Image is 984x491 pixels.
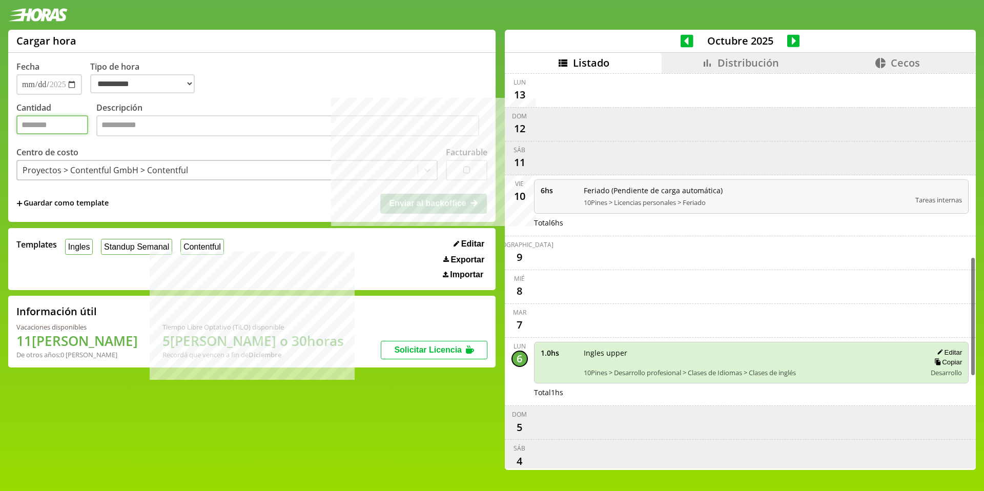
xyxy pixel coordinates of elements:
select: Tipo de hora [90,74,195,93]
div: 13 [511,87,528,103]
h1: 11 [PERSON_NAME] [16,332,138,350]
button: Ingles [65,239,93,255]
div: scrollable content [505,73,976,469]
div: 9 [511,249,528,265]
span: Importar [450,270,483,279]
div: 8 [511,283,528,299]
b: Diciembre [249,350,281,359]
span: 6 hs [541,186,577,195]
div: 6 [511,351,528,367]
h2: Información útil [16,304,97,318]
span: Ingles upper [584,348,919,358]
div: Tiempo Libre Optativo (TiLO) disponible [162,322,344,332]
div: dom [512,410,527,419]
div: lun [514,342,526,351]
span: Tareas internas [915,195,962,204]
div: Total 1 hs [534,387,969,397]
div: [DEMOGRAPHIC_DATA] [486,240,553,249]
span: Desarrollo [931,368,962,377]
span: Solicitar Licencia [394,345,462,354]
span: 10Pines > Licencias personales > Feriado [584,198,909,207]
span: Exportar [450,255,484,264]
div: 4 [511,453,528,469]
span: Editar [461,239,484,249]
button: Exportar [440,255,487,265]
button: Standup Semanal [101,239,172,255]
button: Editar [450,239,487,249]
span: Listado [573,56,609,70]
button: Solicitar Licencia [381,341,487,359]
label: Tipo de hora [90,61,203,95]
div: 10 [511,188,528,204]
span: 10Pines > Desarrollo profesional > Clases de Idiomas > Clases de inglés [584,368,919,377]
label: Centro de costo [16,147,78,158]
span: Templates [16,239,57,250]
div: dom [512,112,527,120]
label: Fecha [16,61,39,72]
button: Contentful [180,239,224,255]
h1: 5 [PERSON_NAME] o 30 horas [162,332,344,350]
div: 12 [511,120,528,137]
input: Cantidad [16,115,88,134]
label: Cantidad [16,102,96,139]
img: logotipo [8,8,68,22]
div: Vacaciones disponibles [16,322,138,332]
span: 1.0 hs [541,348,577,358]
div: Total 6 hs [534,218,969,228]
span: Feriado (Pendiente de carga automática) [584,186,909,195]
div: lun [514,78,526,87]
div: sáb [514,146,525,154]
div: De otros años: 0 [PERSON_NAME] [16,350,138,359]
span: +Guardar como template [16,198,109,209]
div: 11 [511,154,528,171]
h1: Cargar hora [16,34,76,48]
button: Editar [934,348,962,357]
label: Descripción [96,102,487,139]
span: Cecos [891,56,920,70]
div: mar [513,308,526,317]
div: 5 [511,419,528,435]
button: Copiar [931,358,962,366]
textarea: Descripción [96,115,479,137]
div: sáb [514,444,525,453]
div: mié [514,274,525,283]
div: 7 [511,317,528,333]
span: Octubre 2025 [693,34,787,48]
div: Recordá que vencen a fin de [162,350,344,359]
div: vie [515,179,524,188]
span: Distribución [717,56,779,70]
label: Facturable [446,147,487,158]
span: + [16,198,23,209]
div: Proyectos > Contentful GmbH > Contentful [23,165,188,176]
